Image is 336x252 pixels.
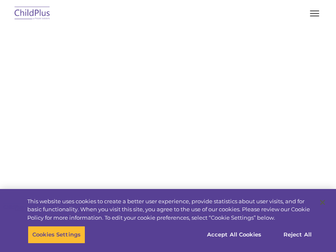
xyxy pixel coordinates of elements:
[313,193,332,212] button: Close
[13,4,52,24] img: ChildPlus by Procare Solutions
[27,197,312,222] div: This website uses cookies to create a better user experience, provide statistics about user visit...
[28,226,85,244] button: Cookies Settings
[202,226,266,244] button: Accept All Cookies
[271,226,324,244] button: Reject All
